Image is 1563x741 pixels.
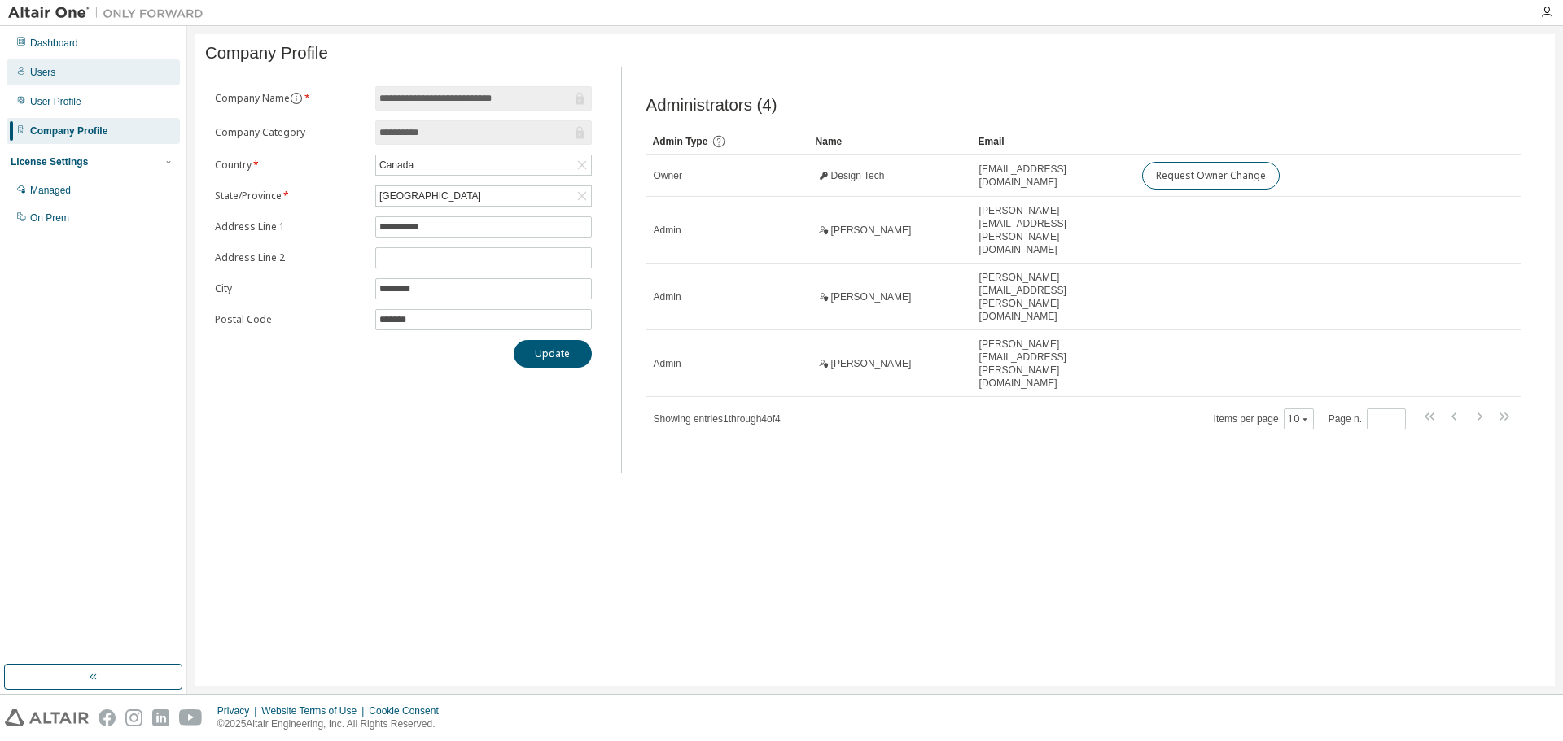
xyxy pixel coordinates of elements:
[979,129,1128,155] div: Email
[1288,412,1310,425] button: 10
[215,92,366,105] label: Company Name
[979,271,1127,323] span: [PERSON_NAME][EMAIL_ADDRESS][PERSON_NAME][DOMAIN_NAME]
[217,717,449,731] p: © 2025 Altair Engineering, Inc. All Rights Reserved.
[30,184,71,197] div: Managed
[215,159,366,172] label: Country
[30,211,69,224] div: On Prem
[11,155,88,168] div: License Settings
[290,92,303,105] button: information
[514,340,592,368] button: Update
[125,709,142,726] img: instagram.svg
[1142,162,1280,190] button: Request Owner Change
[215,190,366,203] label: State/Province
[215,220,366,233] label: Address Line 1
[30,66,55,79] div: Users
[816,129,965,155] div: Name
[654,224,681,237] span: Admin
[979,204,1127,256] span: [PERSON_NAME][EMAIL_ADDRESS][PERSON_NAME][DOMAIN_NAME]
[215,313,366,326] label: Postal Code
[8,5,212,21] img: Altair One
[653,136,708,147] span: Admin Type
[831,357,912,370] span: [PERSON_NAME]
[215,251,366,264] label: Address Line 2
[377,156,416,174] div: Canada
[369,704,448,717] div: Cookie Consent
[205,44,328,63] span: Company Profile
[1329,408,1406,429] span: Page n.
[831,224,912,237] span: [PERSON_NAME]
[377,187,484,205] div: [GEOGRAPHIC_DATA]
[654,413,781,425] span: Showing entries 1 through 4 of 4
[179,709,203,726] img: youtube.svg
[831,169,885,182] span: Design Tech
[654,169,682,182] span: Owner
[979,163,1127,189] span: [EMAIL_ADDRESS][DOMAIN_NAME]
[5,709,89,726] img: altair_logo.svg
[30,124,107,137] div: Company Profile
[654,290,681,303] span: Admin
[30,37,78,50] div: Dashboard
[1214,408,1314,429] span: Items per page
[152,709,169,726] img: linkedin.svg
[654,357,681,370] span: Admin
[831,290,912,303] span: [PERSON_NAME]
[99,709,116,726] img: facebook.svg
[30,95,81,108] div: User Profile
[979,338,1127,390] span: [PERSON_NAME][EMAIL_ADDRESS][PERSON_NAME][DOMAIN_NAME]
[215,126,366,139] label: Company Category
[376,186,591,206] div: [GEOGRAPHIC_DATA]
[217,704,261,717] div: Privacy
[376,155,591,175] div: Canada
[261,704,369,717] div: Website Terms of Use
[646,96,777,115] span: Administrators (4)
[215,282,366,295] label: City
